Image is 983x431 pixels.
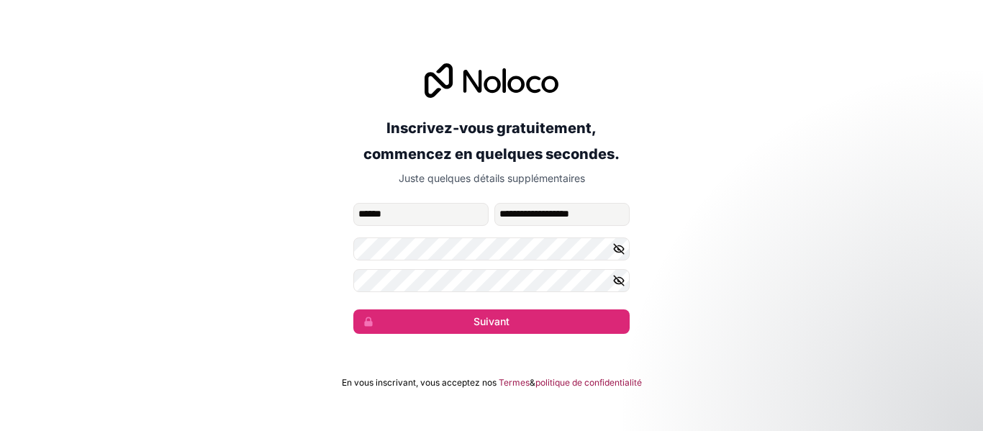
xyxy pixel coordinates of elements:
font: Suivant [474,315,509,327]
input: Confirmez le mot de passe [353,269,630,292]
font: & [530,377,535,388]
input: Mot de passe [353,237,630,260]
font: politique de confidentialité [535,377,642,388]
font: Inscrivez-vous gratuitement, commencez en quelques secondes. [363,119,620,163]
font: Juste quelques détails supplémentaires [399,172,585,184]
font: En vous inscrivant, vous acceptez nos [342,377,497,388]
input: nom de famille [494,203,630,226]
a: politique de confidentialité [535,377,642,389]
font: Termes [499,377,530,388]
iframe: Message de notifications d'interphone [695,323,983,424]
input: prénom [353,203,489,226]
button: Suivant [353,309,630,334]
a: Termes [499,377,530,389]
